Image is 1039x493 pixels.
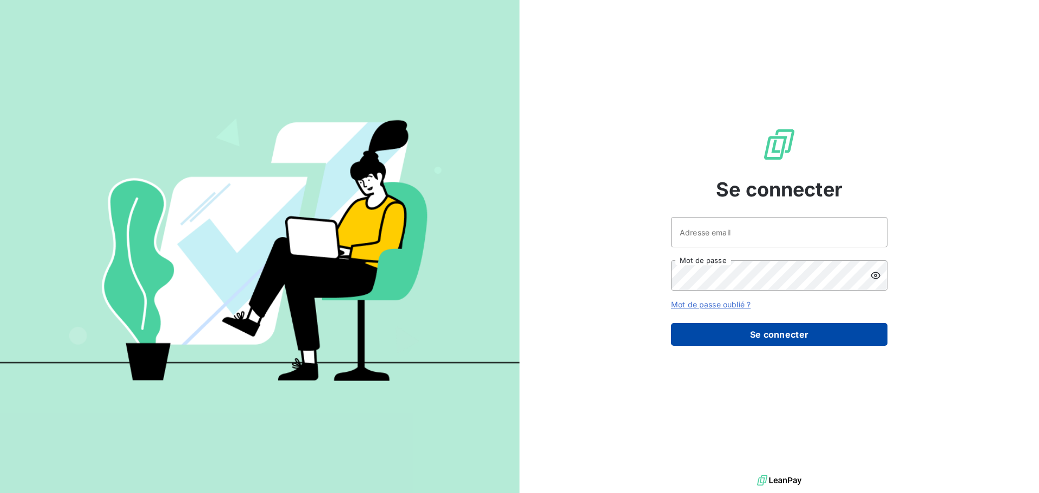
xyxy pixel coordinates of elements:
[671,300,751,309] a: Mot de passe oublié ?
[671,217,887,247] input: placeholder
[671,323,887,346] button: Se connecter
[762,127,797,162] img: Logo LeanPay
[757,472,801,489] img: logo
[716,175,843,204] span: Se connecter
